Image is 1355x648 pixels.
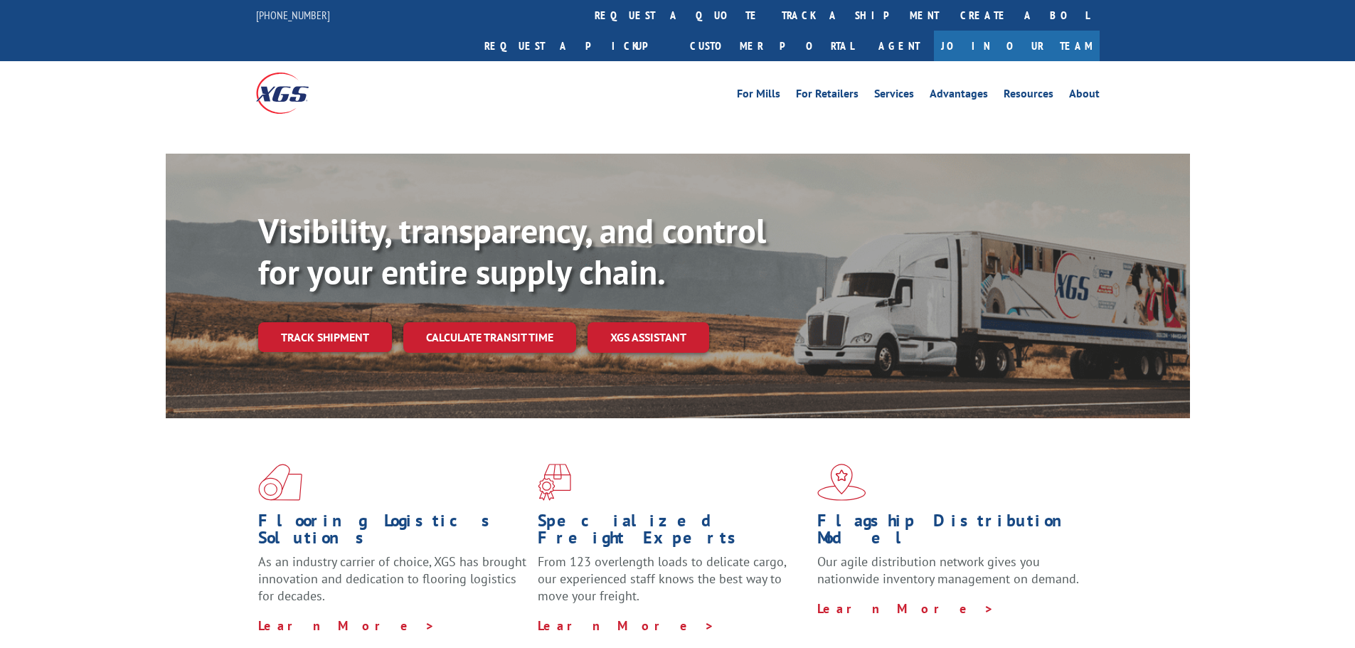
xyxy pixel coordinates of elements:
[258,617,435,634] a: Learn More >
[934,31,1100,61] a: Join Our Team
[588,322,709,353] a: XGS ASSISTANT
[258,208,766,294] b: Visibility, transparency, and control for your entire supply chain.
[874,88,914,104] a: Services
[1069,88,1100,104] a: About
[796,88,859,104] a: For Retailers
[817,553,1079,587] span: Our agile distribution network gives you nationwide inventory management on demand.
[538,617,715,634] a: Learn More >
[258,512,527,553] h1: Flooring Logistics Solutions
[817,600,994,617] a: Learn More >
[474,31,679,61] a: Request a pickup
[538,512,807,553] h1: Specialized Freight Experts
[258,464,302,501] img: xgs-icon-total-supply-chain-intelligence-red
[538,464,571,501] img: xgs-icon-focused-on-flooring-red
[737,88,780,104] a: For Mills
[256,8,330,22] a: [PHONE_NUMBER]
[679,31,864,61] a: Customer Portal
[538,553,807,617] p: From 123 overlength loads to delicate cargo, our experienced staff knows the best way to move you...
[817,512,1086,553] h1: Flagship Distribution Model
[817,464,866,501] img: xgs-icon-flagship-distribution-model-red
[1004,88,1053,104] a: Resources
[258,322,392,352] a: Track shipment
[930,88,988,104] a: Advantages
[258,553,526,604] span: As an industry carrier of choice, XGS has brought innovation and dedication to flooring logistics...
[864,31,934,61] a: Agent
[403,322,576,353] a: Calculate transit time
